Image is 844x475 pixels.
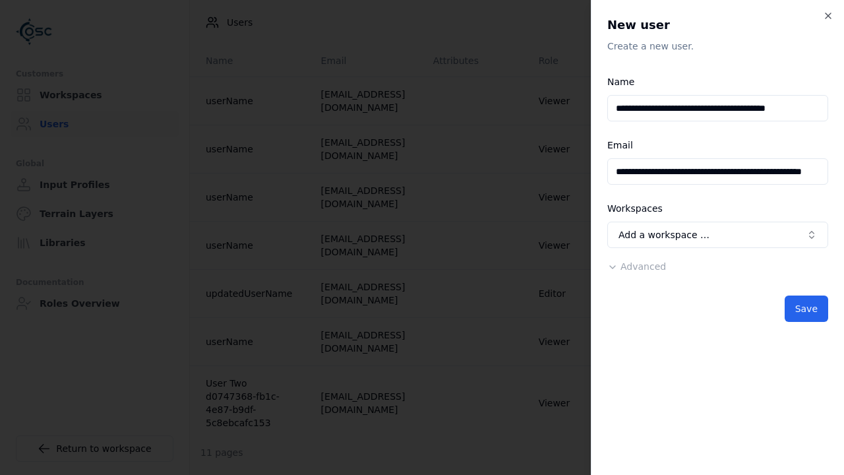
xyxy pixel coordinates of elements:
[620,261,666,272] span: Advanced
[618,228,709,241] span: Add a workspace …
[607,77,634,87] label: Name
[607,140,633,150] label: Email
[607,260,666,273] button: Advanced
[607,16,828,34] h2: New user
[607,203,663,214] label: Workspaces
[607,40,828,53] p: Create a new user.
[785,296,828,322] button: Save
